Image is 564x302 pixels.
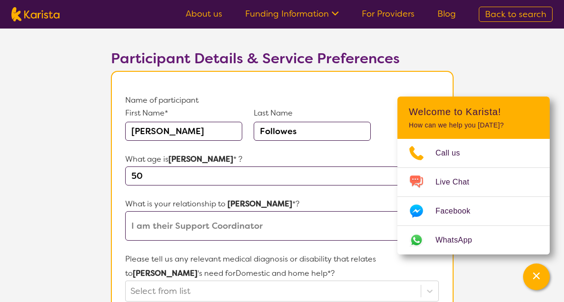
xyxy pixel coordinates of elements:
[437,8,456,19] a: Blog
[125,252,438,281] p: Please tell us any relevant medical diagnosis or disability that relates to 's need for Domestic ...
[254,107,371,119] p: Last Name
[168,154,233,164] strong: [PERSON_NAME]
[186,8,222,19] a: About us
[397,97,550,254] div: Channel Menu
[125,107,242,119] p: First Name*
[362,8,415,19] a: For Providers
[111,50,454,67] h2: Participant Details & Service Preferences
[435,233,484,247] span: WhatsApp
[125,166,438,185] input: Type here
[397,226,550,254] a: Web link opens in a new tab.
[228,199,292,209] strong: [PERSON_NAME]
[133,268,198,278] strong: [PERSON_NAME]
[245,8,339,19] a: Funding Information
[523,263,550,290] button: Channel Menu
[435,146,472,160] span: Call us
[397,139,550,254] ul: Choose channel
[409,121,538,129] p: How can we help you [DATE]?
[125,197,438,211] p: What is your relationship to *?
[479,7,553,22] a: Back to search
[409,106,538,117] h2: Welcome to Karista!
[485,9,546,20] span: Back to search
[435,175,481,189] span: Live Chat
[125,152,438,166] p: What age is * ?
[11,7,59,21] img: Karista logo
[125,93,438,107] p: Name of participant
[435,204,482,218] span: Facebook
